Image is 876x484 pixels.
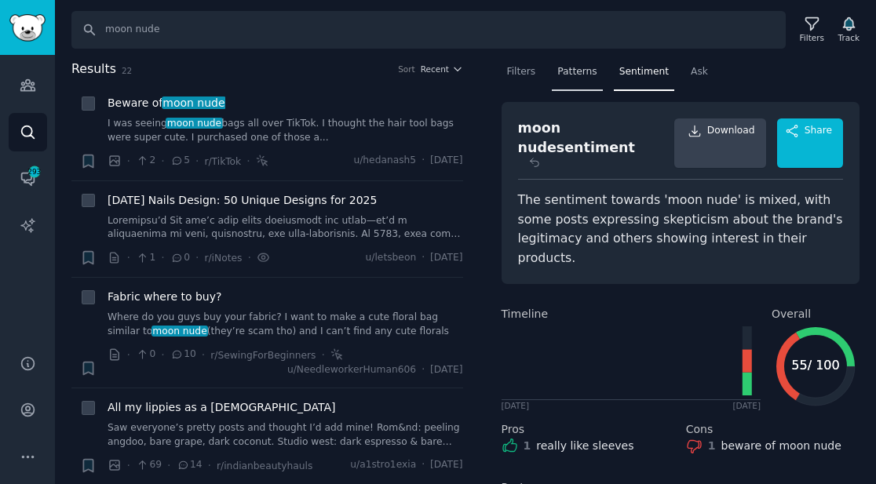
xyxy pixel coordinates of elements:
a: Fabric where to buy? [108,289,221,305]
text: 55 / 100 [791,358,839,373]
span: Patterns [557,65,597,79]
span: 69 [136,458,162,472]
span: u/NeedleworkerHuman606 [287,363,416,377]
span: · [202,347,205,363]
span: · [422,251,425,265]
a: Download [674,118,766,168]
a: Where do you guys buy your fabric? I want to make a cute floral bag similar tomoon nude(they’re s... [108,311,463,338]
span: · [208,457,211,474]
a: Beware ofmoon nude [108,95,225,111]
span: Share [805,124,832,162]
span: Beware of [108,95,225,111]
div: Sort [398,64,415,75]
a: All my lippies as a [DEMOGRAPHIC_DATA] [108,399,336,416]
button: Recent [421,64,463,75]
span: · [127,249,130,266]
div: 1 [524,438,531,454]
div: moon nude sentiment [518,118,674,157]
span: [DATE] [430,251,462,265]
span: 10 [170,348,196,362]
a: 293 [9,159,47,198]
span: u/a1stro1exia [350,458,416,472]
span: · [167,457,170,474]
span: u/hedanash5 [353,154,416,168]
span: · [321,347,324,363]
span: Results [71,60,116,79]
span: [DATE] [430,154,462,168]
span: [DATE] [430,363,462,377]
div: Filters [800,32,824,43]
span: 1 [136,251,155,265]
span: · [422,458,425,472]
span: · [161,347,164,363]
span: · [161,153,164,169]
span: · [127,153,130,169]
span: u/letsbeon [366,251,417,265]
span: · [127,457,130,474]
span: 22 [122,66,132,75]
span: · [422,363,425,377]
span: Cons [686,421,714,438]
span: Ask [691,65,708,79]
span: 5 [170,154,190,168]
span: 293 [27,166,42,177]
span: r/SewingForBeginners [210,350,316,361]
input: Search Keyword [71,11,786,49]
button: Track [833,13,865,46]
span: 2 [136,154,155,168]
span: Pros [502,421,525,438]
a: I was seeingmoon nudebags all over TikTok. I thought the hair tool bags were super cute. I purcha... [108,117,463,144]
span: 0 [170,251,190,265]
a: Loremipsu’d Sit ame’c adip elits doeiusmodt inc utlab—et’d m aliquaenima mi veni, quisnostru, exe... [108,214,463,242]
span: · [195,249,199,266]
span: Recent [421,64,449,75]
div: [DATE] [732,400,761,411]
span: 0 [136,348,155,362]
span: moon nude [162,96,227,109]
div: Track [838,32,860,43]
a: [DATE] Nails Design: 50 Unique Designs for 2025 [108,192,377,209]
span: Filters [507,65,536,79]
span: · [127,347,130,363]
span: Sentiment [619,65,669,79]
span: · [246,153,250,169]
div: beware of moon nude [721,438,841,454]
div: The sentiment towards 'moon nude' is mixed, with some posts expressing skepticism about the brand... [518,191,844,267]
span: r/TikTok [204,156,241,167]
span: Overall [772,306,811,322]
span: Timeline [502,306,549,322]
span: r/iNotes [204,253,242,264]
span: moon nude [166,118,223,129]
span: · [195,153,199,169]
button: Share [777,118,843,168]
span: Download [707,124,755,162]
span: 14 [177,458,203,472]
div: 1 [708,438,716,454]
span: · [247,249,250,266]
div: really like sleeves [536,438,633,454]
span: · [161,249,164,266]
a: Saw everyone’s pretty posts and thought I’d add mine! Rom&nd: peeling angdoo, bare grape, dark co... [108,421,463,449]
span: [DATE] [430,458,462,472]
span: r/indianbeautyhauls [217,460,312,471]
div: [DATE] [502,400,530,411]
img: GummySearch logo [9,14,46,42]
span: moon nude [151,326,209,337]
span: · [422,154,425,168]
